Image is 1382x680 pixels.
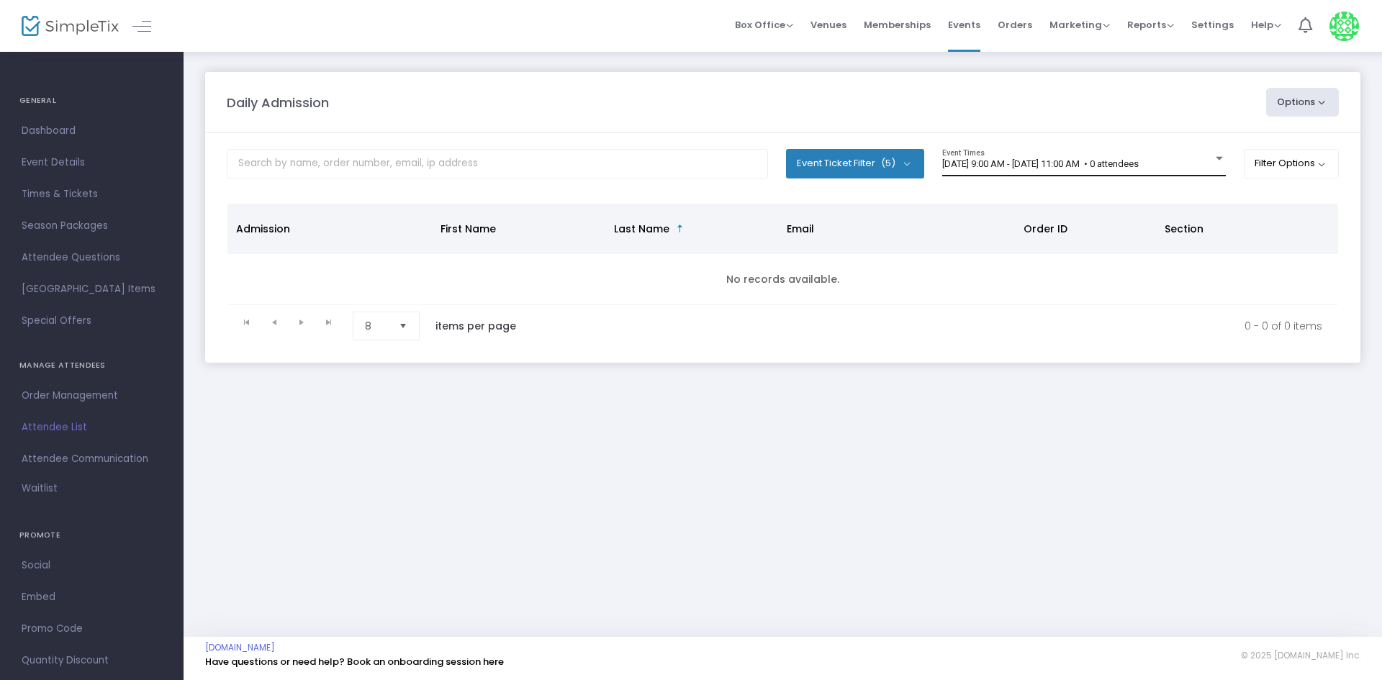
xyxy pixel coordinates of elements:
span: Marketing [1049,18,1110,32]
m-panel-title: Daily Admission [227,93,329,112]
span: Memberships [864,6,931,43]
span: Social [22,556,162,575]
span: Sortable [674,223,686,235]
span: Event Details [22,153,162,172]
span: Last Name [614,222,669,236]
span: Embed [22,588,162,607]
button: Event Ticket Filter(5) [786,149,924,178]
span: Promo Code [22,620,162,638]
div: Data table [227,204,1338,305]
h4: GENERAL [19,86,164,115]
span: Quantity Discount [22,651,162,670]
span: Email [787,222,814,236]
span: Settings [1191,6,1234,43]
span: Box Office [735,18,793,32]
span: First Name [441,222,496,236]
h4: PROMOTE [19,521,164,550]
span: Attendee List [22,418,162,437]
button: Options [1266,88,1340,117]
span: [GEOGRAPHIC_DATA] Items [22,280,162,299]
td: No records available. [227,254,1338,305]
span: Season Packages [22,217,162,235]
span: Reports [1127,18,1174,32]
h4: MANAGE ATTENDEES [19,351,164,380]
span: Orders [998,6,1032,43]
a: [DOMAIN_NAME] [205,642,275,653]
button: Filter Options [1244,149,1340,178]
span: Order Management [22,386,162,405]
span: Events [948,6,980,43]
button: Select [393,312,413,340]
span: Waitlist [22,481,58,496]
span: (5) [881,158,895,169]
input: Search by name, order number, email, ip address [227,149,768,178]
span: Admission [236,222,290,236]
span: Dashboard [22,122,162,140]
span: Special Offers [22,312,162,330]
kendo-pager-info: 0 - 0 of 0 items [546,312,1322,340]
span: [DATE] 9:00 AM - [DATE] 11:00 AM • 0 attendees [942,158,1139,169]
span: © 2025 [DOMAIN_NAME] Inc. [1241,650,1360,661]
span: Venues [810,6,846,43]
span: Attendee Questions [22,248,162,267]
span: Section [1165,222,1203,236]
span: Times & Tickets [22,185,162,204]
span: 8 [365,319,387,333]
span: Attendee Communication [22,450,162,468]
span: Order ID [1024,222,1067,236]
a: Have questions or need help? Book an onboarding session here [205,655,504,668]
label: items per page [435,319,516,333]
span: Help [1251,18,1281,32]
